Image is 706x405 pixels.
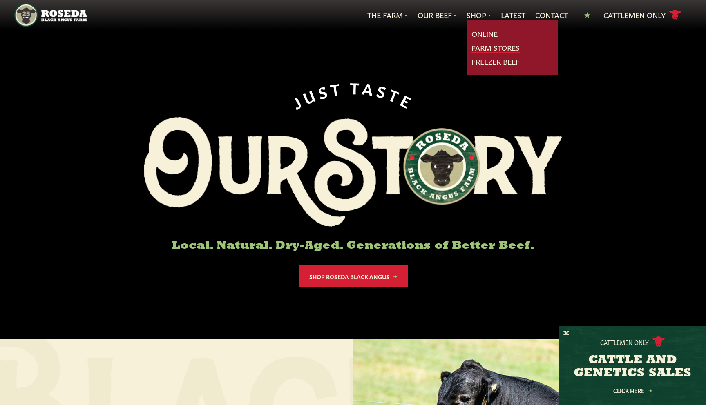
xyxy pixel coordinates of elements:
[418,10,457,20] a: Our Beef
[652,336,665,347] img: cattle-icon.svg
[398,91,417,111] span: E
[144,117,562,227] img: Roseda Black Aangus Farm
[289,91,306,111] span: J
[300,85,319,105] span: U
[316,81,332,100] span: S
[387,85,405,105] span: T
[350,78,363,95] span: T
[288,78,418,111] div: JUST TASTE
[375,81,391,100] span: S
[471,29,498,39] a: Online
[362,79,378,97] span: A
[471,56,520,67] a: Freezer Beef
[471,42,520,53] a: Farm Stores
[144,240,562,252] h6: Local. Natural. Dry-Aged. Generations of Better Beef.
[14,3,87,27] img: https://roseda.com/wp-content/uploads/2021/05/roseda-25-header.png
[329,79,344,97] span: T
[563,329,569,338] button: X
[535,10,568,20] a: Contact
[596,388,669,393] a: Click Here
[467,10,491,20] a: Shop
[367,10,408,20] a: The Farm
[501,10,525,20] a: Latest
[569,354,696,380] h3: CATTLE AND GENETICS SALES
[299,265,408,287] a: Shop Roseda Black Angus
[600,338,649,346] p: Cattlemen Only
[603,8,682,22] a: Cattlemen Only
